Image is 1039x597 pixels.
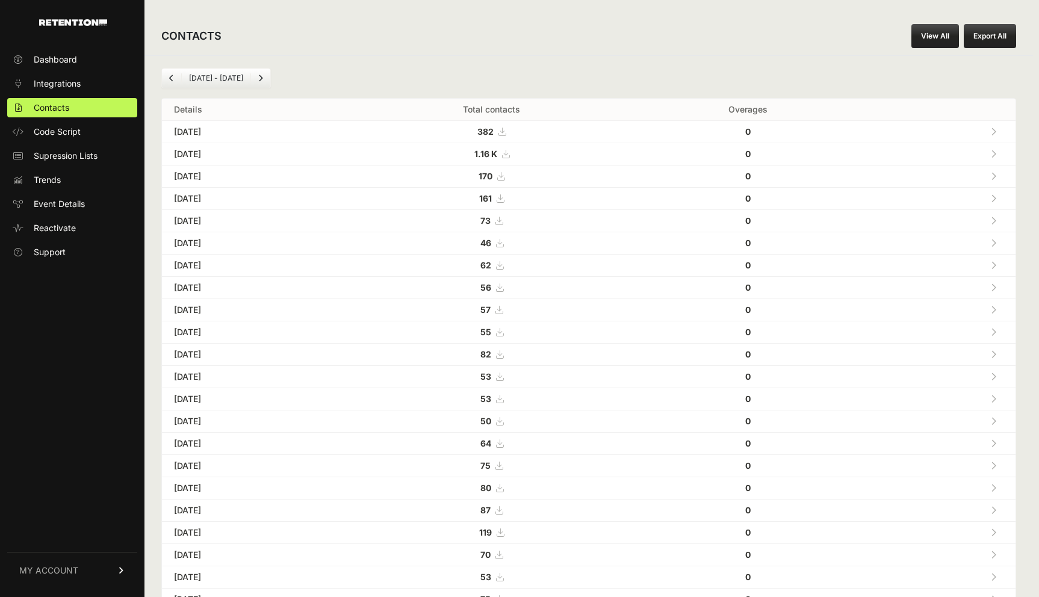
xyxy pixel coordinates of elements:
[480,394,503,404] a: 53
[162,388,347,410] td: [DATE]
[480,238,503,248] a: 46
[7,50,137,69] a: Dashboard
[162,255,347,277] td: [DATE]
[964,24,1016,48] button: Export All
[7,74,137,93] a: Integrations
[745,527,751,537] strong: 0
[477,126,506,137] a: 382
[745,260,751,270] strong: 0
[162,433,347,455] td: [DATE]
[162,99,347,121] th: Details
[479,527,492,537] strong: 119
[745,394,751,404] strong: 0
[480,416,503,426] a: 50
[7,146,137,165] a: Supression Lists
[745,238,751,248] strong: 0
[477,126,494,137] strong: 382
[480,282,491,292] strong: 56
[745,460,751,471] strong: 0
[745,416,751,426] strong: 0
[480,394,491,404] strong: 53
[911,24,959,48] a: View All
[480,327,491,337] strong: 55
[162,232,347,255] td: [DATE]
[480,371,491,382] strong: 53
[34,102,69,114] span: Contacts
[480,215,491,226] strong: 73
[34,78,81,90] span: Integrations
[34,54,77,66] span: Dashboard
[162,277,347,299] td: [DATE]
[480,549,491,560] strong: 70
[479,193,504,203] a: 161
[7,98,137,117] a: Contacts
[480,238,491,248] strong: 46
[745,505,751,515] strong: 0
[162,165,347,188] td: [DATE]
[480,505,491,515] strong: 87
[34,150,98,162] span: Supression Lists
[19,565,78,577] span: MY ACCOUNT
[7,194,137,214] a: Event Details
[745,572,751,582] strong: 0
[162,455,347,477] td: [DATE]
[480,460,491,471] strong: 75
[34,246,66,258] span: Support
[34,198,85,210] span: Event Details
[480,438,491,448] strong: 64
[480,305,503,315] a: 57
[745,438,751,448] strong: 0
[480,572,491,582] strong: 53
[480,505,503,515] a: 87
[162,410,347,433] td: [DATE]
[162,210,347,232] td: [DATE]
[162,477,347,500] td: [DATE]
[480,215,503,226] a: 73
[39,19,107,26] img: Retention.com
[181,73,250,83] li: [DATE] - [DATE]
[161,28,222,45] h2: CONTACTS
[745,549,751,560] strong: 0
[251,69,270,88] a: Next
[636,99,860,121] th: Overages
[474,149,497,159] strong: 1.16 K
[480,260,491,270] strong: 62
[480,371,503,382] a: 53
[162,143,347,165] td: [DATE]
[474,149,509,159] a: 1.16 K
[7,552,137,589] a: MY ACCOUNT
[34,126,81,138] span: Code Script
[480,483,491,493] strong: 80
[480,438,503,448] a: 64
[745,126,751,137] strong: 0
[745,483,751,493] strong: 0
[745,305,751,315] strong: 0
[480,349,503,359] a: 82
[745,149,751,159] strong: 0
[480,572,503,582] a: 53
[745,371,751,382] strong: 0
[7,243,137,262] a: Support
[479,193,492,203] strong: 161
[480,327,503,337] a: 55
[162,566,347,589] td: [DATE]
[162,188,347,210] td: [DATE]
[745,171,751,181] strong: 0
[162,121,347,143] td: [DATE]
[480,416,491,426] strong: 50
[480,349,491,359] strong: 82
[7,170,137,190] a: Trends
[7,122,137,141] a: Code Script
[480,260,503,270] a: 62
[162,366,347,388] td: [DATE]
[162,544,347,566] td: [DATE]
[480,549,503,560] a: 70
[162,321,347,344] td: [DATE]
[347,99,636,121] th: Total contacts
[162,522,347,544] td: [DATE]
[162,299,347,321] td: [DATE]
[480,305,491,315] strong: 57
[480,483,503,493] a: 80
[34,174,61,186] span: Trends
[7,218,137,238] a: Reactivate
